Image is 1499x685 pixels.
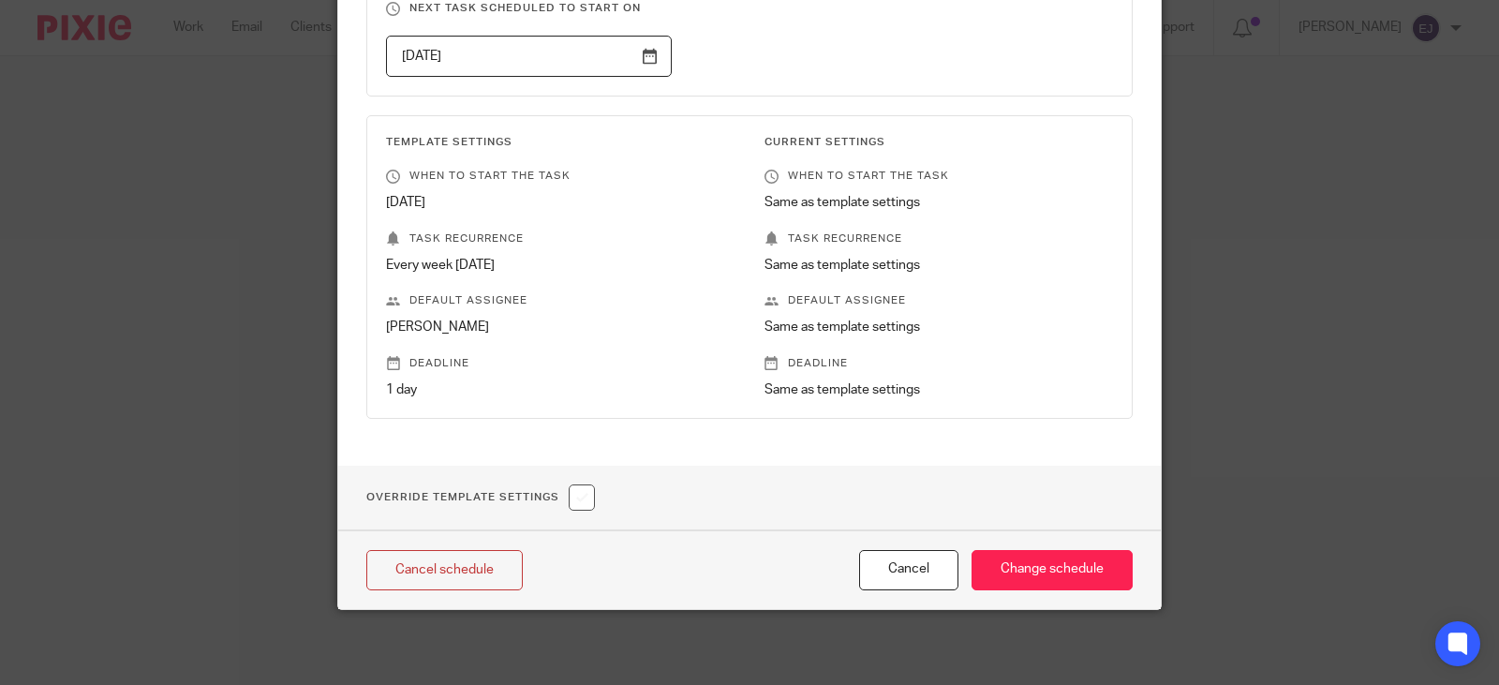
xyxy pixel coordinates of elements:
button: Cancel [859,550,958,590]
input: Change schedule [972,550,1133,590]
p: Same as template settings [764,256,1113,275]
p: Same as template settings [764,193,1113,212]
p: [PERSON_NAME] [386,318,735,336]
p: When to start the task [386,169,735,184]
p: When to start the task [764,169,1113,184]
h3: Template Settings [386,135,735,150]
p: Deadline [386,356,735,371]
p: Same as template settings [764,380,1113,399]
h1: Override Template Settings [366,484,595,511]
p: Task recurrence [386,231,735,246]
p: Default assignee [764,293,1113,308]
p: Deadline [764,356,1113,371]
a: Cancel schedule [366,550,523,590]
p: Default assignee [386,293,735,308]
p: Same as template settings [764,318,1113,336]
p: [DATE] [386,193,735,212]
p: Every week [DATE] [386,256,735,275]
p: 1 day [386,380,735,399]
h3: Next task scheduled to start on [386,1,1113,16]
p: Task recurrence [764,231,1113,246]
h3: Current Settings [764,135,1113,150]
